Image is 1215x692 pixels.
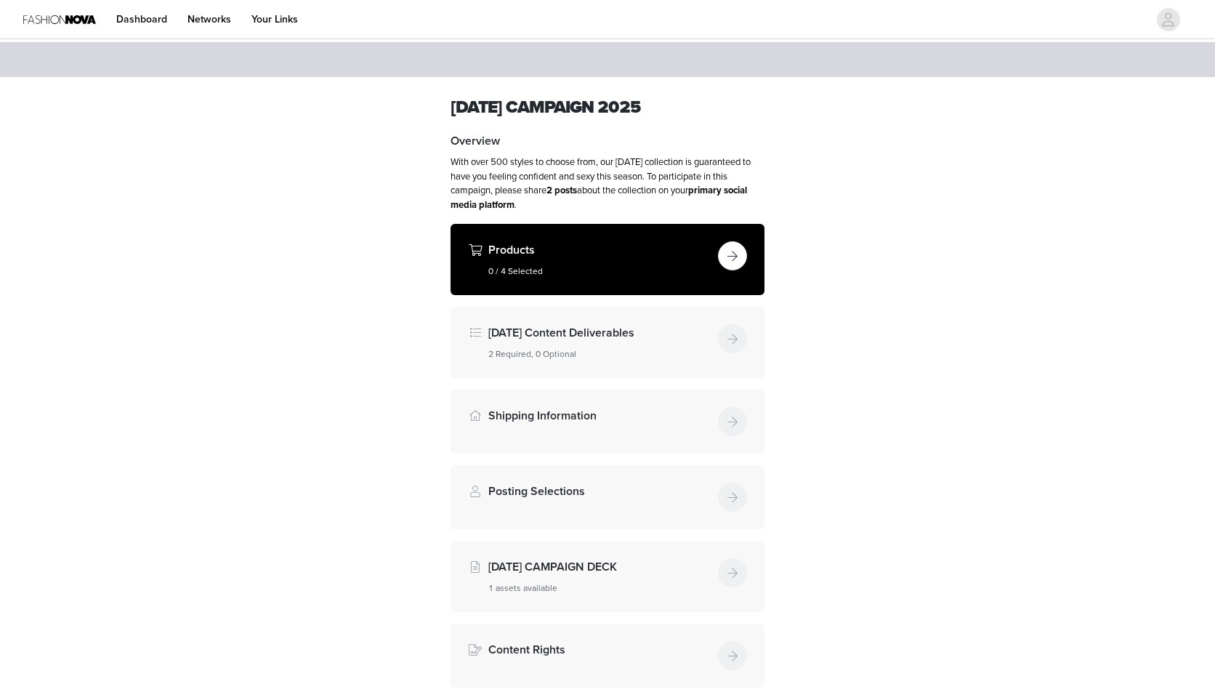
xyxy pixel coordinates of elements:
[451,185,747,211] strong: primary social media platform
[451,541,764,612] div: HALLOWEEN CAMPAIGN DECK
[451,390,764,454] div: Shipping Information
[488,558,712,576] h4: [DATE] CAMPAIGN DECK
[488,483,712,500] h4: Posting Selections
[488,641,712,659] h4: Content Rights
[451,465,764,529] div: Posting Selections
[1161,8,1175,31] div: avatar
[488,241,712,259] h4: Products
[451,94,764,121] h1: [DATE] CAMPAIGN 2025
[451,156,764,212] p: With over 500 styles to choose from, our [DATE] collection is guaranteed to have you feeling conf...
[451,224,764,295] div: Products
[179,3,240,36] a: Networks
[451,132,764,150] h4: Overview
[488,347,712,361] h5: 2 Required, 0 Optional
[488,582,712,595] h5: 1 assets available
[451,307,764,378] div: Halloween Content Deliverables
[546,185,577,196] strong: 2 posts
[488,324,712,342] h4: [DATE] Content Deliverables
[108,3,176,36] a: Dashboard
[488,265,712,278] h5: 0 / 4 Selected
[451,624,764,688] div: Content Rights
[243,3,307,36] a: Your Links
[23,3,96,36] img: Fashion Nova Logo
[488,407,712,425] h4: Shipping Information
